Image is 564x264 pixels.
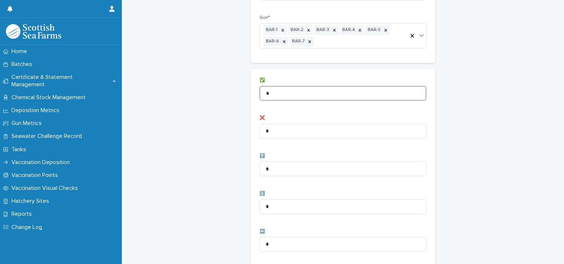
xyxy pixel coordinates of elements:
[259,191,265,196] span: ⬇️
[340,25,356,35] div: BAR-4
[259,229,265,234] span: ⬅️
[365,25,382,35] div: BAR-5
[8,107,65,114] p: Deposition Metrics
[8,172,64,179] p: Vaccination Points
[264,25,279,35] div: BAR-1
[259,78,265,83] span: ✅
[314,25,330,35] div: BAR-3
[8,94,92,101] p: Chemical Stock Management
[8,224,48,231] p: Change Log
[8,120,48,127] p: Gun Metrics
[8,198,55,205] p: Hatchery Sites
[8,48,33,55] p: Home
[8,159,76,166] p: Vaccination Deposition
[288,25,305,35] div: BAR-2
[259,154,265,158] span: ⬆️
[8,146,32,153] p: Tanks
[259,116,265,120] span: ❌
[259,15,270,20] span: Gun
[6,24,61,39] img: uOABhIYSsOPhGJQdTwEw
[8,74,113,88] p: Certificate & Statement Management
[8,211,38,218] p: Reports
[290,37,306,46] div: BAR-7
[264,37,280,46] div: BAR-6
[8,61,38,68] p: Batches
[8,185,84,192] p: Vaccination Visual Checks
[8,133,88,140] p: Seawater Challenge Record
